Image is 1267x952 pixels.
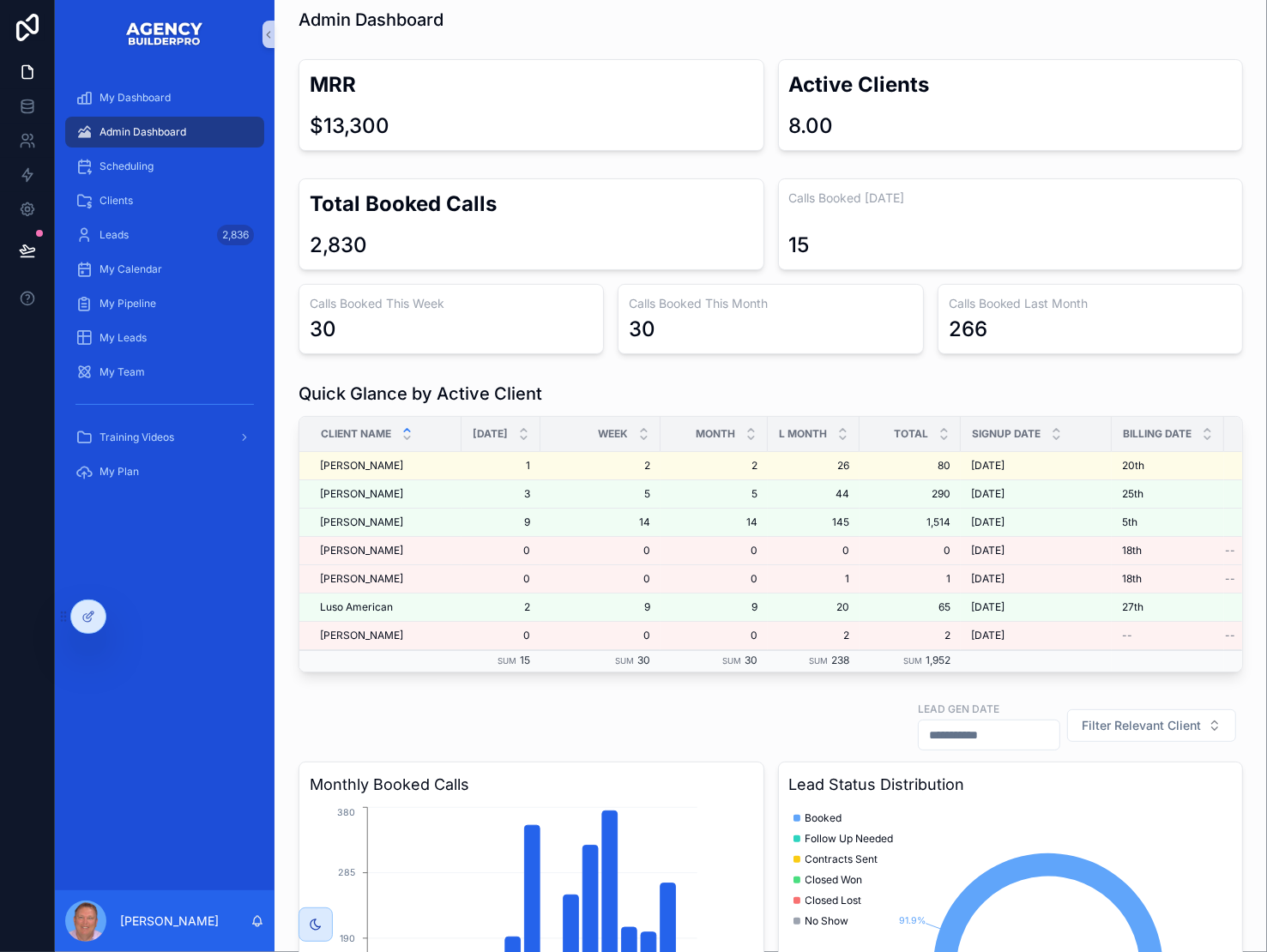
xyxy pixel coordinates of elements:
[65,82,264,113] a: My Dashboard
[320,629,403,642] span: [PERSON_NAME]
[971,544,1005,557] span: [DATE]
[320,544,403,557] span: [PERSON_NAME]
[340,933,355,944] tspan: 190
[637,654,650,666] span: 30
[778,544,849,557] span: 0
[1225,629,1235,642] span: --
[1122,600,1214,614] a: 27th
[320,459,403,473] span: [PERSON_NAME]
[100,160,154,173] span: Scheduling
[125,21,204,48] img: App logo
[671,515,757,529] a: 14
[971,544,1101,557] a: [DATE]
[778,459,849,473] span: 26
[120,913,219,930] p: [PERSON_NAME]
[870,459,950,473] a: 80
[320,544,451,557] a: [PERSON_NAME]
[722,656,741,666] small: Sum
[100,91,171,105] span: My Dashboard
[629,316,655,343] div: 30
[65,288,264,319] a: My Pipeline
[899,915,926,926] tspan: 91.9%
[1122,572,1142,586] span: 18th
[1122,600,1143,614] span: 27th
[778,487,849,501] a: 44
[551,459,650,473] a: 2
[894,427,928,441] span: Total
[472,572,530,586] a: 0
[472,600,530,614] a: 2
[100,465,139,479] span: My Plan
[671,629,757,642] span: 0
[551,600,650,614] a: 9
[671,600,757,614] a: 9
[320,572,451,586] a: [PERSON_NAME]
[778,600,849,614] span: 20
[338,868,355,879] tspan: 285
[321,427,391,441] span: Client Name
[1122,629,1214,642] a: --
[310,316,336,343] div: 30
[918,701,999,716] label: Lead Gen Date
[671,459,757,473] a: 2
[805,894,862,907] span: Closed Lost
[100,125,186,139] span: Admin Dashboard
[472,515,530,529] a: 9
[1122,544,1214,557] a: 18th
[971,515,1005,529] span: [DATE]
[320,515,451,529] a: [PERSON_NAME]
[949,316,987,343] div: 266
[65,322,264,353] a: My Leads
[789,773,1233,797] h3: Lead Status Distribution
[1067,709,1236,742] button: Select Button
[870,515,950,529] span: 1,514
[671,487,757,501] a: 5
[903,656,922,666] small: Sum
[971,487,1101,501] a: [DATE]
[870,544,950,557] a: 0
[320,487,451,501] a: [PERSON_NAME]
[472,459,530,473] a: 1
[870,572,950,586] a: 1
[320,459,451,473] a: [PERSON_NAME]
[472,544,530,557] a: 0
[972,427,1041,441] span: Signup Date
[971,515,1101,529] a: [DATE]
[551,629,650,642] a: 0
[870,629,950,642] a: 2
[949,295,1232,312] h3: Calls Booked Last Month
[100,194,133,208] span: Clients
[472,629,530,642] a: 0
[55,69,275,512] div: scrollable content
[65,422,264,453] a: Training Videos
[100,262,162,276] span: My Calendar
[971,487,1005,501] span: [DATE]
[310,70,753,99] h2: MRR
[551,487,650,501] a: 5
[520,654,530,666] span: 15
[1122,459,1144,473] span: 20th
[551,544,650,557] a: 0
[551,515,650,529] span: 14
[805,832,894,846] span: Follow Up Needed
[778,629,849,642] a: 2
[789,70,1233,99] h2: Active Clients
[100,431,174,444] span: Training Videos
[778,572,849,586] span: 1
[320,487,403,501] span: [PERSON_NAME]
[1122,459,1214,473] a: 20th
[671,544,757,557] a: 0
[1122,487,1143,501] span: 25th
